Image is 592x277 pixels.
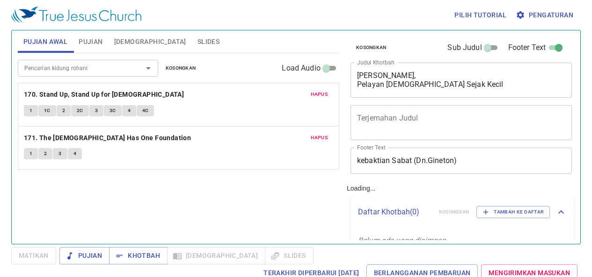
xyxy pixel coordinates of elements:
button: Pilih tutorial [451,7,510,24]
button: 3 [89,105,103,116]
span: 3C [110,107,116,115]
button: Khotbah [109,247,168,264]
span: Kosongkan [356,43,387,52]
span: Khotbah [117,250,160,262]
button: 171. The [DEMOGRAPHIC_DATA] Has One Foundation [24,132,193,144]
button: 4C [137,105,154,116]
b: 171. The [DEMOGRAPHIC_DATA] Has One Foundation [24,132,191,144]
div: Loading... [343,27,578,240]
span: Pujian [79,36,102,48]
span: 1 [29,149,32,158]
button: 3C [104,105,122,116]
button: Kosongkan [351,42,392,53]
button: 2C [71,105,89,116]
img: True Jesus Church [11,7,141,23]
button: Hapus [305,132,333,143]
button: 170. Stand Up, Stand Up for [DEMOGRAPHIC_DATA] [24,89,186,100]
span: 2 [62,107,65,115]
span: 2 [44,149,47,158]
span: Pilih tutorial [454,9,506,21]
textarea: [PERSON_NAME], Pelayan [DEMOGRAPHIC_DATA] Sejak Kecil [357,71,565,89]
span: 3 [58,149,61,158]
div: Daftar Khotbah(0)KosongkanTambah ke Daftar [351,197,574,227]
span: [DEMOGRAPHIC_DATA] [114,36,186,48]
button: Kosongkan [160,63,202,74]
i: Belum ada yang disimpan [358,236,446,245]
span: 2C [77,107,83,115]
span: Footer Text [508,42,546,53]
button: 2 [38,148,52,159]
button: 4 [122,105,136,116]
button: 2 [57,105,71,116]
span: Load Audio [282,63,321,74]
b: 170. Stand Up, Stand Up for [DEMOGRAPHIC_DATA] [24,89,184,100]
button: Tambah ke Daftar [476,206,550,218]
span: Kosongkan [166,64,196,72]
span: Hapus [311,90,328,99]
span: 1 [29,107,32,115]
button: 1C [38,105,56,116]
span: Sub Judul [447,42,482,53]
span: Pujian Awal [23,36,67,48]
span: 3 [95,107,98,115]
span: 4 [128,107,131,115]
span: Pengaturan [518,9,573,21]
button: Pujian [59,247,110,264]
span: 4 [73,149,76,158]
button: Hapus [305,89,333,100]
button: 1 [24,105,38,116]
span: Pujian [67,250,102,262]
span: Slides [197,36,219,48]
span: Hapus [311,134,328,142]
button: 4 [68,148,82,159]
button: 1 [24,148,38,159]
span: Tambah ke Daftar [482,208,544,216]
button: Open [142,62,155,75]
span: 1C [44,107,51,115]
span: 4C [142,107,149,115]
button: Pengaturan [514,7,577,24]
button: 3 [53,148,67,159]
p: Daftar Khotbah ( 0 ) [358,206,431,218]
